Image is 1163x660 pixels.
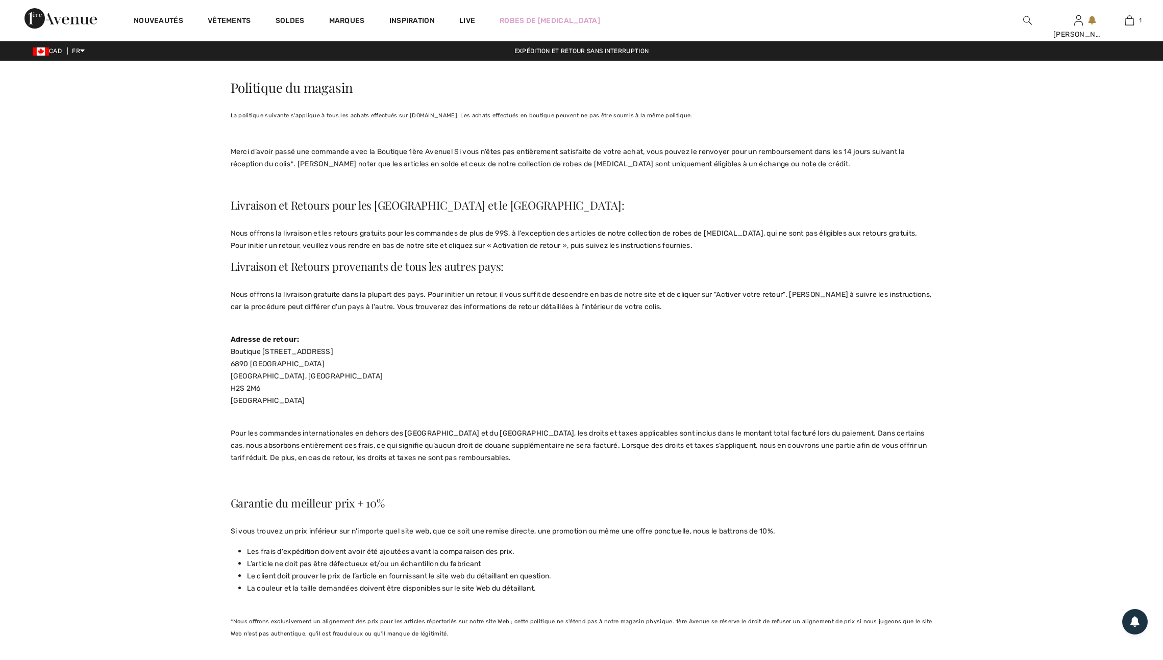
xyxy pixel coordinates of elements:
[33,47,49,56] img: Canadian Dollar
[1074,15,1083,25] a: Se connecter
[500,15,600,26] a: Robes de [MEDICAL_DATA]
[231,61,933,105] h1: Politique du magasin
[247,572,552,580] span: Le client doit prouver le prix de l’article en fournissant le site web du détaillant en question.
[1139,16,1142,25] span: 1
[329,16,365,27] a: Marques
[231,618,932,637] span: *Nous offrons exclusivement un alignement des prix pour les articles répertoriés sur notre site W...
[72,47,85,55] span: FR
[231,197,625,213] span: Livraison et Retours pour les [GEOGRAPHIC_DATA] et le [GEOGRAPHIC_DATA]:
[134,16,183,27] a: Nouveautés
[276,16,305,27] a: Soldes
[247,560,481,568] span: L’article ne doit pas être défectueux et/ou un échantillon du fabricant
[1104,14,1154,27] a: 1
[1074,14,1083,27] img: Mes infos
[231,290,932,311] span: Nous offrons la livraison gratuite dans la plupart des pays. Pour initier un retour, il vous suff...
[1053,29,1103,40] div: [PERSON_NAME]
[389,16,435,27] span: Inspiration
[1023,14,1032,27] img: recherche
[33,47,66,55] span: CAD
[231,259,504,274] span: Livraison et Retours provenants de tous les autres pays:
[1125,14,1134,27] img: Mon panier
[24,8,97,29] img: 1ère Avenue
[231,429,927,462] span: Pour les commandes internationales en dehors des [GEOGRAPHIC_DATA] et du [GEOGRAPHIC_DATA], les d...
[231,335,383,405] span: Boutique [STREET_ADDRESS] 6890 [GEOGRAPHIC_DATA] [GEOGRAPHIC_DATA], [GEOGRAPHIC_DATA] H2S 2M6 [GE...
[231,335,299,344] strong: Adresse de retour:
[231,112,692,119] span: La politique suivante s'applique à tous les achats effectués sur [DOMAIN_NAME]. Les achats effect...
[459,15,475,26] a: Live
[231,527,776,536] span: Si vous trouvez un prix inférieur sur n'importe quel site web, que ce soit une remise directe, un...
[208,16,251,27] a: Vêtements
[247,584,536,593] span: La couleur et la taille demandées doivent être disponibles sur le site Web du détaillant.
[231,229,918,250] span: Nous offrons la livraison et les retours gratuits pour les commandes de plus de 99$, à l'exceptio...
[247,547,515,556] span: Les frais d'expédition doivent avoir été ajoutées avant la comparaison des prix.
[231,147,905,168] span: Merci d’avoir passé une commande avec la Boutique 1ère Avenue! Si vous n’êtes pas entièrement sat...
[231,495,385,511] span: Garantie du meilleur prix + 10%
